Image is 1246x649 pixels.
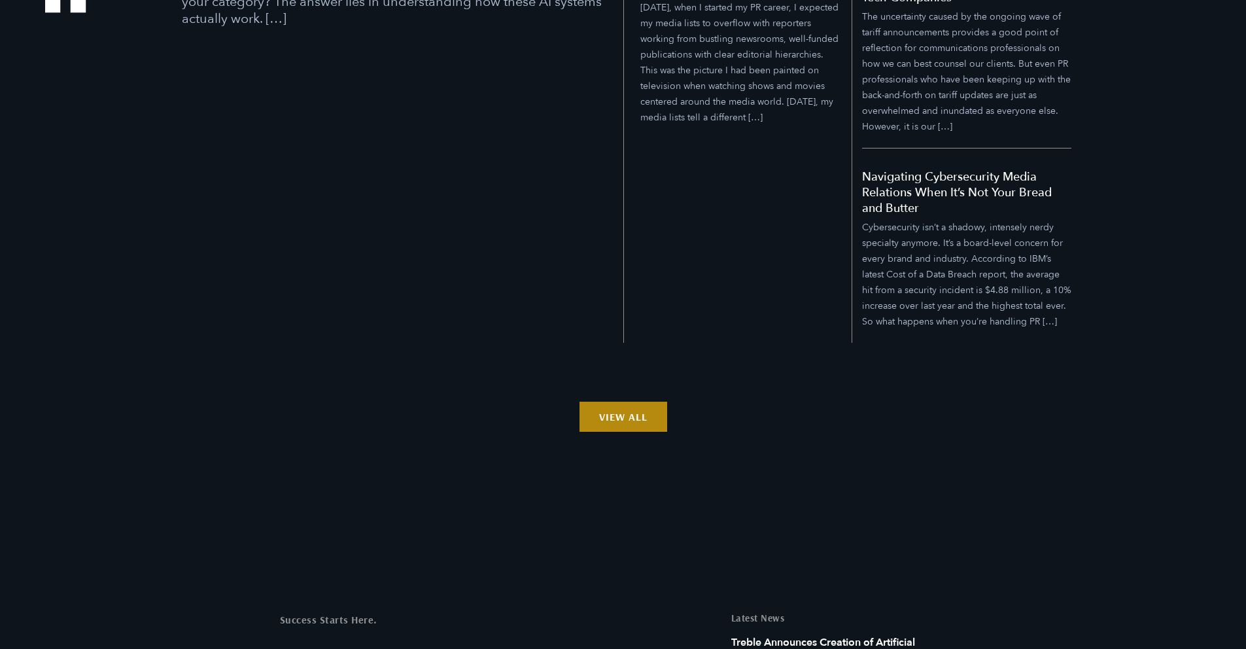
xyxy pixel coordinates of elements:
p: Cybersecurity isn’t a shadowy, intensely nerdy specialty anymore. It’s a board-level concern for ... [862,220,1071,330]
a: View all Blog posts [580,402,667,432]
p: The uncertainty caused by the ongoing wave of tariff announcements provides a good point of refle... [862,9,1071,135]
h5: Navigating Cybersecurity Media Relations When It’s Not Your Bread and Butter [862,169,1071,217]
a: Navigating Cybersecurity Media Relations When It’s Not Your Bread and Butter [862,149,1071,343]
h5: Latest News [731,613,967,623]
mark: Success Starts Here. [280,613,377,626]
